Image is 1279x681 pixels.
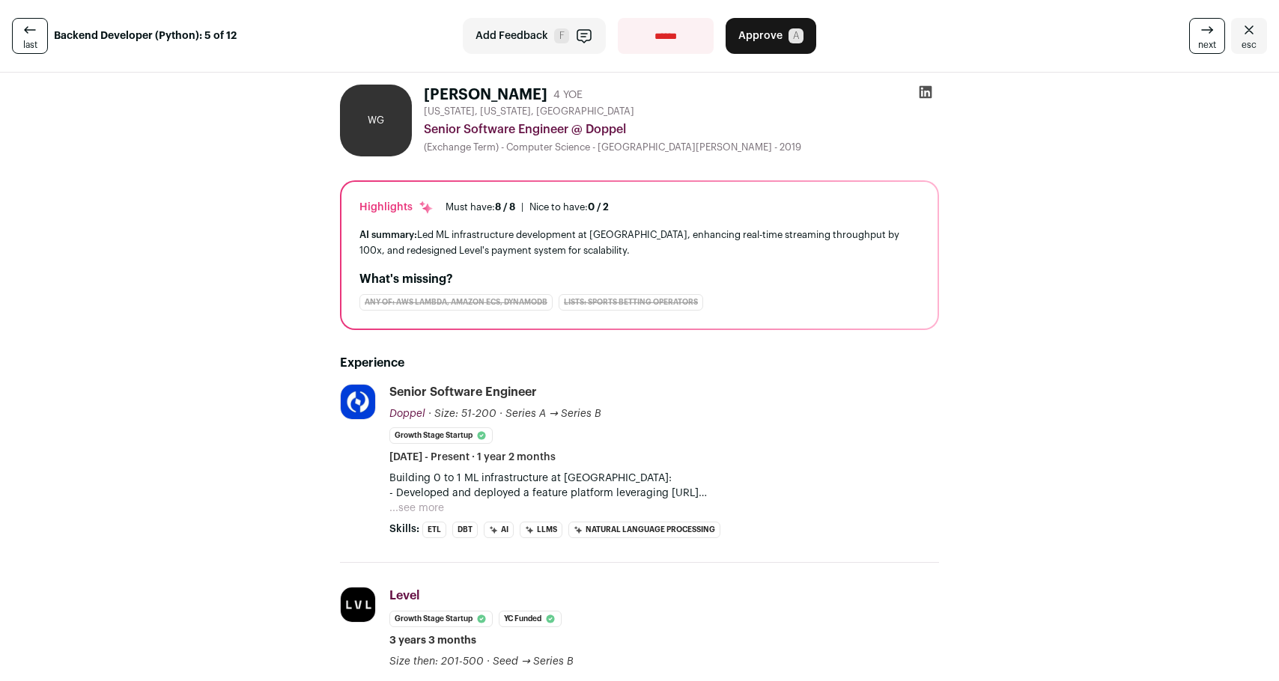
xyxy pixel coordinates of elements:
span: Add Feedback [476,28,548,43]
li: YC Funded [499,611,562,627]
span: Seed → Series B [493,656,574,667]
span: Skills: [389,522,419,537]
button: ...see more [389,501,444,516]
span: AI summary: [359,230,417,239]
span: Doppel [389,409,425,419]
div: Must have: [446,201,515,213]
div: Nice to have: [529,201,609,213]
h1: [PERSON_NAME] [424,85,547,106]
img: acfcb7693562b53f51ca367e1a7636b72c76fa758a0c1f63a25afdeb64233190.jpg [341,385,375,419]
img: 01ccf0517515d3bbf0dc9f4405277a7e769f98fa4c2b731bebd30edba5ce9e0f.jpg [341,587,375,622]
button: Approve A [726,18,816,54]
li: Growth Stage Startup [389,427,493,444]
p: - Developed and deployed a feature platform leveraging [URL] (joint demo with Chalk co-founder [U... [389,486,939,501]
a: next [1189,18,1225,54]
strong: Backend Developer (Python): 5 of 12 [54,28,237,43]
div: Led ML infrastructure development at [GEOGRAPHIC_DATA], enhancing real-time streaming throughput ... [359,227,920,258]
li: ETL [422,522,446,538]
span: Size then: 201-500 [389,656,484,667]
li: Natural Language Processing [568,522,720,538]
li: Growth Stage Startup [389,611,493,627]
span: Approve [738,28,783,43]
li: LLMs [520,522,562,538]
span: · Size: 51-200 [428,409,496,419]
div: Senior Software Engineer [389,384,537,400]
span: [DATE] - Present · 1 year 2 months [389,450,556,465]
span: · [487,654,490,669]
div: WG [340,85,412,156]
span: 0 / 2 [588,202,609,212]
ul: | [446,201,609,213]
span: · [499,406,502,421]
div: (Exchange Term) - Computer Science - [GEOGRAPHIC_DATA][PERSON_NAME] - 2019 [424,141,939,153]
span: last [23,39,37,51]
span: Series A → Series B [505,409,601,419]
div: Any of: AWS Lambda, Amazon ECS, DynamoDB [359,294,553,311]
span: A [789,28,803,43]
a: Close [1231,18,1267,54]
span: 8 / 8 [495,202,515,212]
p: Building 0 to 1 ML infrastructure at [GEOGRAPHIC_DATA]: [389,471,939,486]
span: 3 years 3 months [389,633,476,648]
li: dbt [452,522,478,538]
h2: Experience [340,354,939,372]
span: esc [1242,39,1257,51]
h2: What's missing? [359,270,920,288]
li: AI [484,522,514,538]
div: 4 YOE [553,88,583,103]
div: Highlights [359,200,434,215]
span: F [554,28,569,43]
div: Lists: Sports betting operators [559,294,703,311]
span: Level [389,590,419,602]
div: Senior Software Engineer @ Doppel [424,120,939,138]
a: last [12,18,48,54]
span: [US_STATE], [US_STATE], [GEOGRAPHIC_DATA] [424,106,634,117]
button: Add Feedback F [463,18,606,54]
span: next [1198,39,1216,51]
